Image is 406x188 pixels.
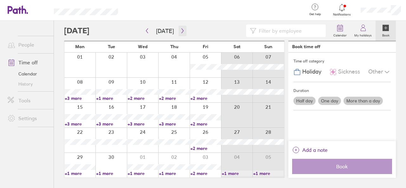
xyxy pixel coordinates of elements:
[376,21,396,41] a: Book
[330,21,350,41] a: Calendar
[332,13,352,16] span: Notifications
[108,44,115,49] span: Tue
[3,112,54,125] a: Settings
[318,97,341,105] label: One day
[75,44,85,49] span: Mon
[297,164,388,169] span: Book
[159,171,190,176] a: +1 more
[233,44,240,49] span: Sat
[96,95,127,101] a: +1 more
[190,95,221,101] a: +2 more
[256,25,322,37] input: Filter by employee
[128,171,158,176] a: +1 more
[302,145,328,155] span: Add a note
[378,32,393,37] label: Book
[368,66,391,78] div: Other
[151,26,179,36] button: [DATE]
[305,12,325,16] span: Get help
[65,121,95,127] a: +3 more
[138,44,147,49] span: Wed
[292,44,320,49] div: Book time off
[170,44,178,49] span: Thu
[293,56,391,66] div: Time off category
[350,21,376,41] a: My holidays
[3,56,54,69] a: Time off
[65,171,95,176] a: +1 more
[65,95,95,101] a: +3 more
[293,86,391,95] div: Duration
[292,145,328,155] button: Add a note
[264,44,272,49] span: Sun
[253,171,284,176] a: +1 more
[190,171,221,176] a: +2 more
[302,68,321,75] span: Holiday
[330,32,350,37] label: Calendar
[3,94,54,107] a: Tools
[293,97,316,105] label: Half day
[3,79,54,89] a: History
[190,121,221,127] a: +2 more
[338,68,360,75] span: Sickness
[190,146,221,151] a: +2 more
[128,95,158,101] a: +2 more
[292,159,392,174] button: Book
[3,38,54,51] a: People
[332,3,352,16] a: Notifications
[344,97,383,105] label: More than a day
[3,69,54,79] a: Calendar
[350,32,376,37] label: My holidays
[128,121,158,127] a: +3 more
[203,44,208,49] span: Fri
[159,95,190,101] a: +2 more
[96,121,127,127] a: +3 more
[96,171,127,176] a: +1 more
[159,121,190,127] a: +3 more
[222,171,252,176] a: +1 more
